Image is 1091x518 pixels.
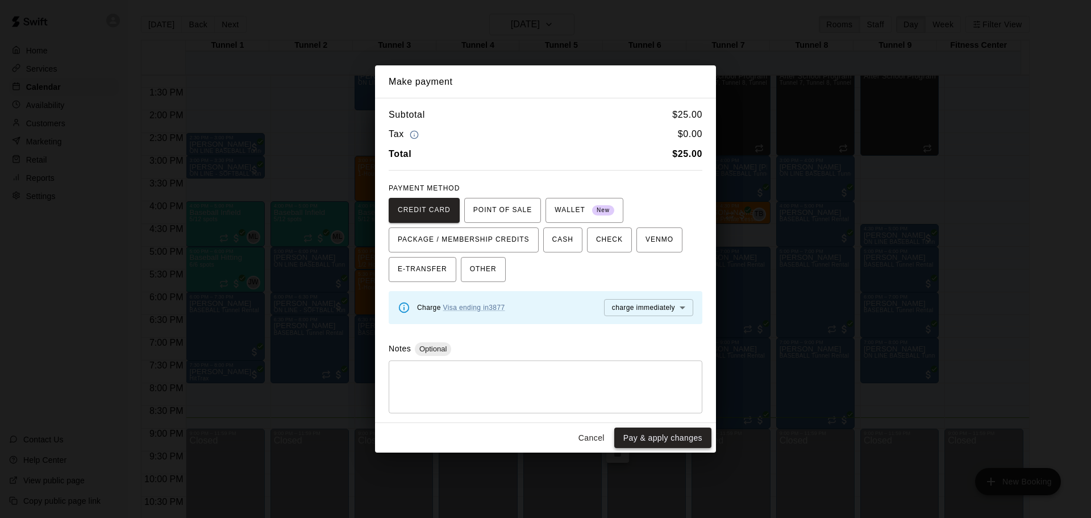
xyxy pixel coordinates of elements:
[398,201,451,219] span: CREDIT CARD
[389,227,539,252] button: PACKAGE / MEMBERSHIP CREDITS
[464,198,541,223] button: POINT OF SALE
[417,304,505,312] span: Charge
[389,184,460,192] span: PAYMENT METHOD
[398,260,447,279] span: E-TRANSFER
[389,198,460,223] button: CREDIT CARD
[389,149,411,159] b: Total
[470,260,497,279] span: OTHER
[415,345,451,353] span: Optional
[389,344,411,353] label: Notes
[614,428,711,449] button: Pay & apply changes
[375,65,716,98] h2: Make payment
[587,227,632,252] button: CHECK
[389,257,456,282] button: E-TRANSFER
[461,257,506,282] button: OTHER
[646,231,673,249] span: VENMO
[555,201,614,219] span: WALLET
[678,127,702,142] h6: $ 0.00
[672,149,702,159] b: $ 25.00
[473,201,532,219] span: POINT OF SALE
[612,304,675,312] span: charge immediately
[398,231,530,249] span: PACKAGE / MEMBERSHIP CREDITS
[443,304,505,312] a: Visa ending in 3877
[389,127,422,142] h6: Tax
[545,198,623,223] button: WALLET New
[389,107,425,122] h6: Subtotal
[552,231,573,249] span: CASH
[672,107,702,122] h6: $ 25.00
[592,203,614,218] span: New
[573,428,610,449] button: Cancel
[636,227,682,252] button: VENMO
[543,227,582,252] button: CASH
[596,231,623,249] span: CHECK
